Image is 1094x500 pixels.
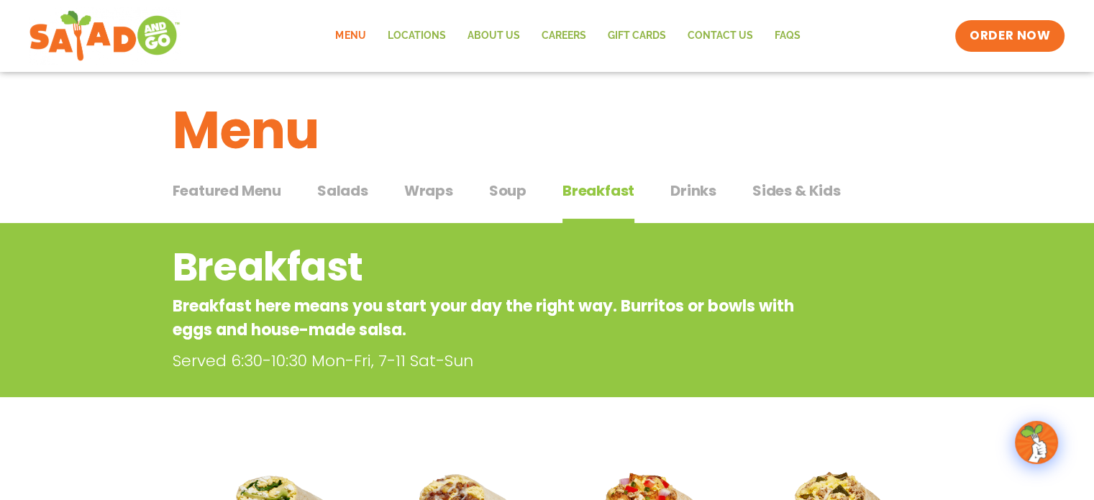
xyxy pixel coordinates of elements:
div: Tabbed content [173,175,922,224]
h2: Breakfast [173,238,806,296]
a: About Us [456,19,530,53]
span: ORDER NOW [970,27,1050,45]
span: Soup [489,180,527,201]
img: wpChatIcon [1016,422,1057,463]
a: GIFT CARDS [596,19,676,53]
h1: Menu [173,91,922,169]
span: Salads [317,180,368,201]
img: new-SAG-logo-768×292 [29,7,181,65]
p: Served 6:30-10:30 Mon-Fri, 7-11 Sat-Sun [173,349,813,373]
a: Locations [376,19,456,53]
nav: Menu [324,19,811,53]
span: Sides & Kids [752,180,841,201]
a: ORDER NOW [955,20,1065,52]
a: Contact Us [676,19,763,53]
span: Wraps [404,180,453,201]
span: Breakfast [562,180,634,201]
a: FAQs [763,19,811,53]
a: Careers [530,19,596,53]
span: Drinks [670,180,716,201]
span: Featured Menu [173,180,281,201]
a: Menu [324,19,376,53]
p: Breakfast here means you start your day the right way. Burritos or bowls with eggs and house-made... [173,294,806,342]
